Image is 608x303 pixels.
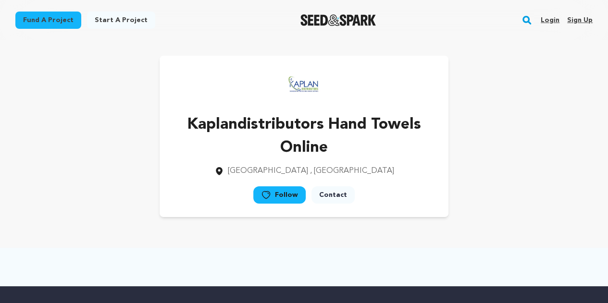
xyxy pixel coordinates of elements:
img: https://seedandspark-static.s3.us-east-2.amazonaws.com/images/User/001/862/324/medium/Kaplan%20Di... [285,65,323,104]
a: Seed&Spark Homepage [300,14,376,26]
p: Kaplandistributors Hand Towels Online [175,113,433,159]
a: Fund a project [15,12,81,29]
span: [GEOGRAPHIC_DATA] [228,167,308,175]
a: Start a project [87,12,155,29]
a: Login [541,12,559,28]
img: Seed&Spark Logo Dark Mode [300,14,376,26]
a: Follow [253,186,306,204]
a: Sign up [567,12,593,28]
span: , [GEOGRAPHIC_DATA] [310,167,394,175]
a: Contact [311,186,355,204]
